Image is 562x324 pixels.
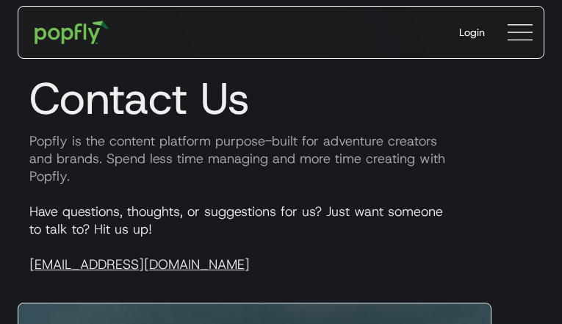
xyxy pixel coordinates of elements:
[24,10,119,54] a: home
[29,256,250,273] a: [EMAIL_ADDRESS][DOMAIN_NAME]
[18,72,544,125] h1: Contact Us
[18,203,544,273] p: Have questions, thoughts, or suggestions for us? Just want someone to talk to? Hit us up!
[459,25,485,40] div: Login
[18,132,544,185] p: Popfly is the content platform purpose-built for adventure creators and brands. Spend less time m...
[447,13,497,51] a: Login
